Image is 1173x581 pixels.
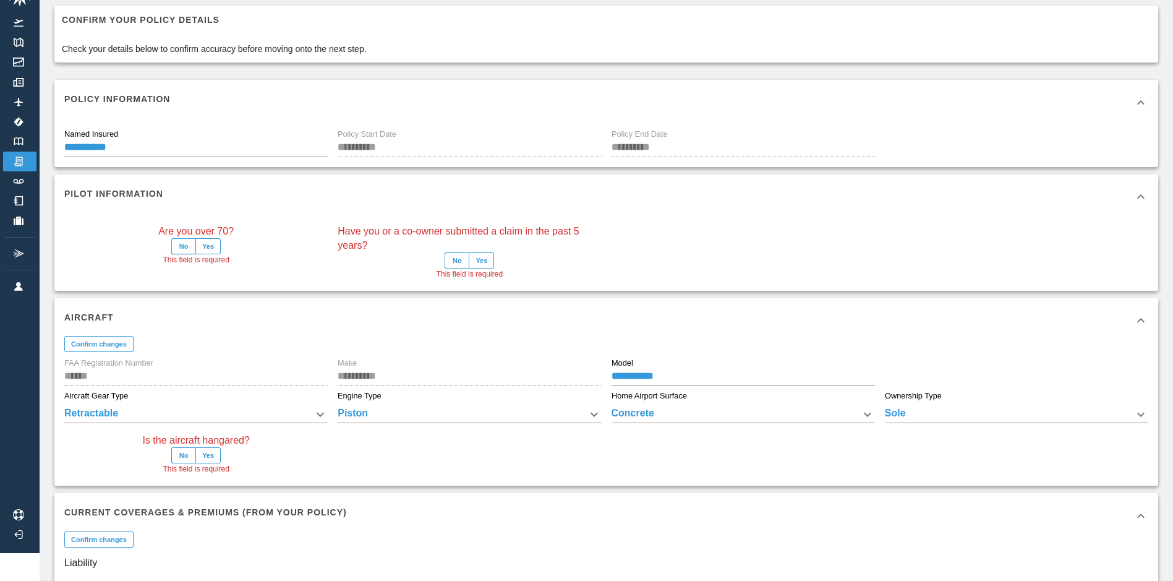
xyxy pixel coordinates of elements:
h6: Policy Information [64,92,170,106]
h6: Current Coverages & Premiums (from your policy) [64,506,347,519]
div: Policy Information [54,80,1158,124]
button: No [171,238,196,254]
h6: Pilot Information [64,187,163,200]
h6: Confirm your policy details [62,13,367,27]
label: Aircraft Gear Type [64,390,128,402]
div: Current Coverages & Premiums (from your policy) [54,493,1158,538]
div: Retractable [64,406,328,423]
label: FAA Registration Number [64,358,153,369]
button: Yes [469,252,494,269]
button: Confirm changes [64,336,134,352]
label: Policy End Date [612,129,668,140]
span: This field is required [163,254,229,267]
h6: Aircraft [64,311,114,324]
label: Are you over 70? [158,224,234,238]
div: Pilot Information [54,174,1158,219]
label: Make [338,358,357,369]
span: This field is required [437,269,503,281]
label: Model [612,358,633,369]
div: Aircraft [54,298,1158,343]
span: This field is required [163,463,229,476]
label: Policy Start Date [338,129,396,140]
div: Piston [338,406,601,423]
button: No [171,447,196,463]
button: Yes [195,238,221,254]
label: Named Insured [64,129,118,140]
button: Confirm changes [64,532,134,548]
button: Yes [195,447,221,463]
h6: Liability [64,554,1148,572]
button: No [445,252,469,269]
label: Is the aircraft hangared? [142,433,249,447]
label: Engine Type [338,390,382,402]
label: Have you or a co-owner submitted a claim in the past 5 years? [338,224,601,252]
label: Home Airport Surface [612,390,687,402]
label: Ownership Type [885,390,942,402]
div: Sole [885,406,1148,423]
p: Check your details below to confirm accuracy before moving onto the next step. [62,43,367,55]
div: Concrete [612,406,875,423]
